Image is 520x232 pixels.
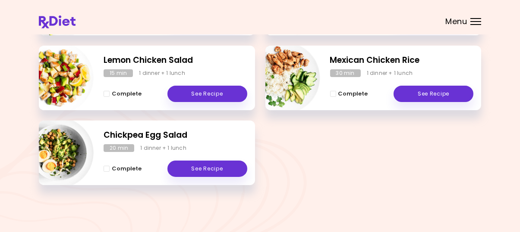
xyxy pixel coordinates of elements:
button: Complete - Chickpea Egg Salad [104,164,142,174]
h2: Lemon Chicken Salad [104,54,247,67]
span: Complete [338,90,368,97]
div: 15 min [104,69,133,77]
h2: Mexican Chicken Rice [330,54,474,67]
h2: Chickpea Egg Salad [104,129,247,142]
div: 20 min [104,144,134,152]
button: Complete - Mexican Chicken Rice [330,89,368,99]
span: Complete [112,90,142,97]
span: Complete [112,165,142,172]
div: 30 min [330,69,361,77]
div: 1 dinner + 1 lunch [140,144,186,152]
a: See Recipe - Mexican Chicken Rice [394,86,473,102]
img: RxDiet [39,15,76,28]
div: 1 dinner + 1 lunch [367,69,413,77]
img: Info - Mexican Chicken Rice [249,42,320,114]
button: Complete - Lemon Chicken Salad [104,89,142,99]
img: Info - Lemon Chicken Salad [22,42,94,114]
a: See Recipe - Lemon Chicken Salad [167,86,247,102]
a: See Recipe - Chickpea Egg Salad [167,161,247,177]
img: Info - Chickpea Egg Salad [22,117,94,189]
span: Menu [445,18,467,25]
div: 1 dinner + 1 lunch [139,69,185,77]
